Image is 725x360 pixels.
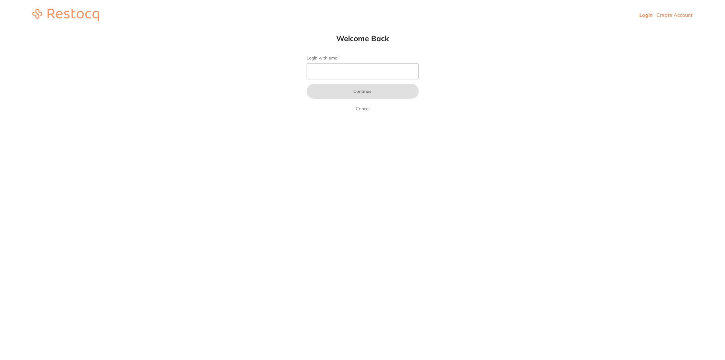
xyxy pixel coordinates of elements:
label: Login with email [307,55,419,61]
img: restocq_logo.svg [32,9,99,21]
a: Login [639,12,653,18]
a: Create Account [656,12,693,18]
button: Continue [307,84,419,99]
h1: Welcome Back [294,34,431,43]
a: Cancel [355,105,371,112]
